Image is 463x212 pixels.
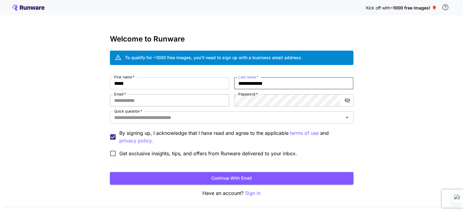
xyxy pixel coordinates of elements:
button: In order to qualify for free credit, you need to sign up with a business email address and click ... [439,1,451,13]
span: ~1000 free images! 🎈 [390,5,437,10]
label: Last name [238,74,258,80]
p: Have an account? [110,189,353,197]
button: toggle password visibility [342,95,353,106]
div: To qualify for ~1000 free images, you’ll need to sign up with a business email address. [125,54,302,61]
span: Kick off with [366,5,390,10]
label: First name [114,74,135,80]
p: privacy policy. [119,137,153,145]
label: Email [114,92,126,97]
button: By signing up, I acknowledge that I have read and agree to the applicable terms of use and [119,137,153,145]
h3: Welcome to Runware [110,35,353,43]
p: By signing up, I acknowledge that I have read and agree to the applicable and [119,129,349,145]
button: By signing up, I acknowledge that I have read and agree to the applicable and privacy policy. [290,129,319,137]
button: Continue with email [110,172,353,185]
button: Sign in [245,189,261,197]
button: Open [343,113,351,122]
label: Password [238,92,258,97]
p: terms of use [290,129,319,137]
span: Get exclusive insights, tips, and offers from Runware delivered to your inbox. [119,150,297,157]
label: Quick question [114,109,142,114]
